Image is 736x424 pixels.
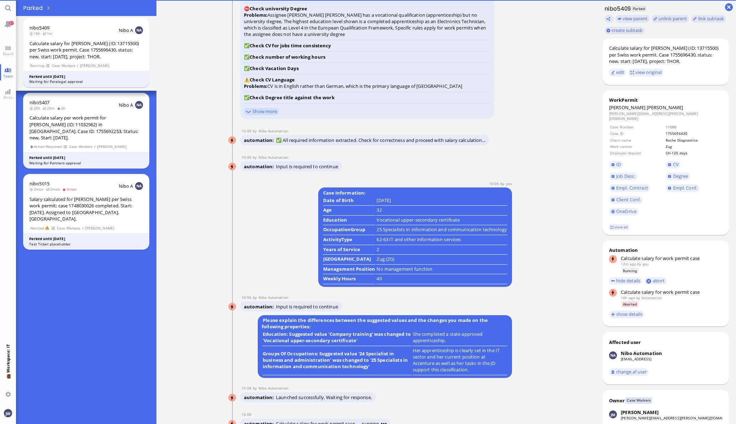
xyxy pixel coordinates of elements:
span: by [253,155,258,160]
img: Nibo Automation [229,303,236,311]
a: Empl. Conf. [666,184,699,192]
span: [PERSON_NAME] [647,104,683,111]
span: Parked [631,6,647,12]
runbook-parameter-view: Vocational upper-secondary certificate [377,217,460,223]
strong: Check Degree title against the work [250,94,335,101]
div: Calculate salary per work permit for [PERSON_NAME] (ID: 11032962) in [GEOGRAPHIC_DATA]. Case ID: ... [30,115,143,141]
runbook-parameter-view: 40 [377,275,382,282]
td: CH-120 days [665,150,722,156]
span: automation [244,303,276,310]
span: by [253,128,258,133]
span: Running [622,268,639,274]
span: [PERSON_NAME] [80,63,110,69]
span: Client Conf. [616,196,641,203]
span: 18h ago [621,295,635,300]
span: ✅ All required information extracted. Check for correctness and proceed with salary calculation... [276,137,485,143]
span: Case Workers [57,225,81,231]
td: Case ID [610,131,665,136]
span: Job Desc. [616,173,635,179]
a: nibo5407 [30,99,49,106]
a: [EMAIL_ADDRESS] [621,356,651,361]
span: 1m [43,31,55,36]
span: automation@nibo.ai [258,295,288,300]
runbook-parameter-view: No management function [377,266,432,272]
a: OneDrive [609,208,639,216]
span: automation@bluelakelegal.com [641,295,662,300]
span: automation@nibo.ai [258,155,288,160]
span: Input is required to continue [276,303,338,310]
span: 10:00 [241,155,253,160]
td: Case Number [610,124,665,130]
span: by [637,261,641,266]
td: Management Position [323,265,375,275]
span: Board [1,51,15,56]
a: 11088 [666,124,677,129]
button: edit [609,69,626,76]
img: NA [135,101,143,109]
runbook-parameter-view: [DATE] [377,197,391,203]
span: nibo5015 [30,180,49,187]
span: [PERSON_NAME] [97,144,127,150]
button: unlink parent [651,15,689,23]
span: by [500,181,506,186]
a: Job Desc. [609,173,638,180]
span: 10:08 [241,412,253,417]
button: Copy ticket nibo5409 link to clipboard [604,15,614,23]
td: [GEOGRAPHIC_DATA] [323,255,375,265]
span: Running [30,63,44,69]
span: Case Workers [625,397,652,403]
button: create subtask [604,27,645,35]
strong: Problems: [244,83,267,89]
span: 10:00 [241,128,253,133]
td: Groups Of Occupations: Suggested value '24 Specialist in business and administration' was changed... [262,347,412,375]
runbook-parameter-view: 32 [377,207,382,213]
span: 18h [30,31,43,36]
img: NA [135,182,143,190]
span: 3mon [62,187,79,192]
div: Waiting for Partners approval [29,160,143,166]
button: view parent [615,15,650,23]
a: nibo5409 [30,25,49,31]
td: OccupationGroup [323,226,375,235]
strong: Check number of working hours [250,54,325,60]
img: Nibo Automation [229,137,236,144]
span: 10:06 [489,181,500,186]
span: / [82,225,84,231]
h1: nibo5409 [603,5,631,13]
span: automation [244,394,276,401]
button: abort [644,277,667,285]
span: Launched successfully. Waiting for response. [276,394,372,401]
td: Education [323,216,375,226]
div: Nibo Automation [621,350,662,356]
span: [PERSON_NAME] [609,104,646,111]
div: WorkPermit [609,97,722,103]
span: automation@nibo.ai [258,128,288,133]
span: Aborted [30,225,44,231]
td: Years of Service [323,246,375,255]
button: hide details [609,277,642,285]
runbook-parameter-view: 25 Specialists in information and communication technology [377,226,507,233]
img: Nibo Automation [229,163,236,171]
button: change af user [609,368,649,376]
span: 10:06 [241,295,253,300]
div: Parked until [DATE] [29,155,143,160]
a: Client Conf. [609,196,643,204]
span: Action Required [30,144,62,150]
span: by [253,295,258,300]
span: CV [673,161,679,168]
div: Salary calculated for [PERSON_NAME] per Swiss work permit; case 1748030026 completed. Start: [DAT... [30,196,143,222]
span: Nibo A [119,27,133,33]
span: ID [616,161,621,168]
runbook-parameter-view: 62-63 IT and other information services [377,236,461,243]
img: Nibo Automation [609,351,617,359]
span: 20h [30,106,43,111]
b: Please explain the differences between the suggested values and the changes you made on the follo... [262,316,488,331]
strong: Check university Degree [250,5,307,12]
span: jakob.wendel@bluelakelegal.com [642,261,649,266]
a: Show more [244,108,279,115]
img: Janet Mathews [609,410,617,418]
span: Degree [673,173,688,179]
span: 3mon [30,187,46,192]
